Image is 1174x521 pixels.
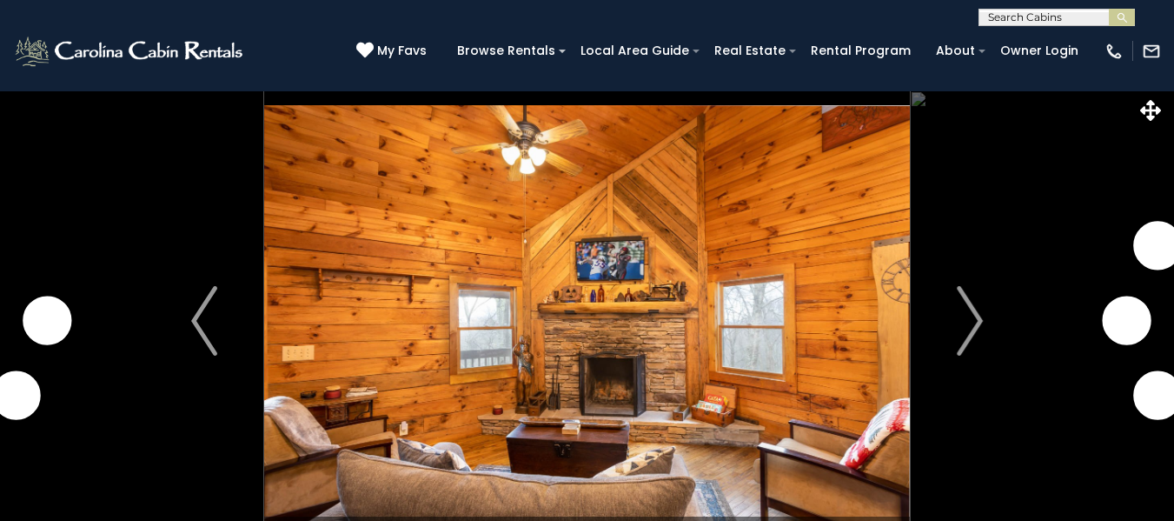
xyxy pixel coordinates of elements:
a: Browse Rentals [448,37,564,64]
a: Real Estate [706,37,794,64]
a: My Favs [356,42,431,61]
a: Local Area Guide [572,37,698,64]
img: arrow [191,286,217,356]
img: mail-regular-white.png [1142,42,1161,61]
img: phone-regular-white.png [1104,42,1124,61]
img: arrow [957,286,983,356]
img: White-1-2.png [13,34,248,69]
span: My Favs [377,42,427,60]
a: About [927,37,984,64]
a: Owner Login [992,37,1087,64]
a: Rental Program [802,37,919,64]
